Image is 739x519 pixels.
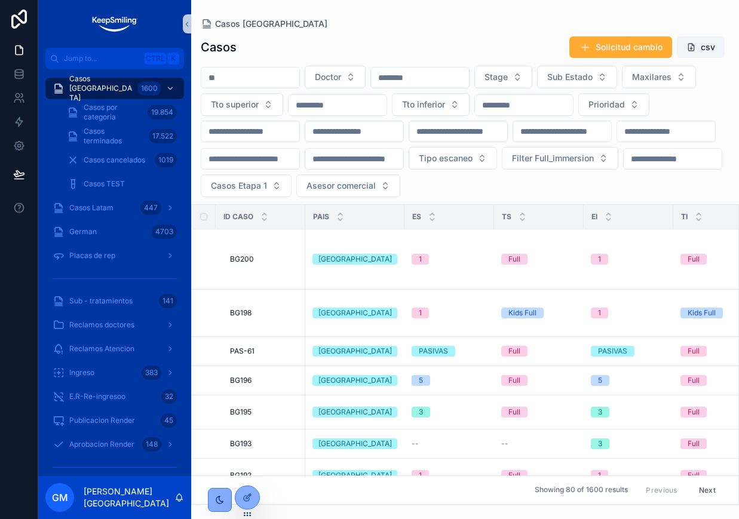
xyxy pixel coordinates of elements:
span: Casos [GEOGRAPHIC_DATA] [69,74,133,103]
span: Casos terminados [84,127,144,146]
span: -- [412,439,419,449]
span: Sub - tratamientos [69,296,133,306]
div: [GEOGRAPHIC_DATA] [318,438,392,449]
span: Placas de rep [69,251,115,260]
a: Ingreso383 [45,362,184,383]
a: Full [501,375,577,386]
div: 17.522 [149,129,177,143]
a: 1 [412,254,487,265]
div: 45 [161,413,177,428]
div: Full [508,375,520,386]
a: BG200 [230,254,298,264]
a: German4703 [45,221,184,242]
span: Reclamos doctores [69,320,134,330]
div: 5 [419,375,423,386]
button: Select Button [578,93,649,116]
span: TS [502,212,511,222]
a: [GEOGRAPHIC_DATA] [312,308,397,318]
span: Filter Full_immersion [512,152,594,164]
span: TI [681,212,688,222]
p: [PERSON_NAME][GEOGRAPHIC_DATA] [84,486,174,509]
span: BG200 [230,254,254,264]
a: 5 [591,375,666,386]
a: 1 [412,308,487,318]
div: 19.854 [148,105,177,119]
span: GM [52,490,68,505]
span: ES [412,212,421,222]
span: Ctrl [145,53,166,65]
button: csv [677,36,725,58]
a: [GEOGRAPHIC_DATA] [312,254,397,265]
a: Casos terminados17.522 [60,125,184,147]
span: Reclamos Atencion [69,344,134,354]
div: 1 [598,470,601,481]
div: scrollable content [38,69,191,476]
a: -- [501,439,577,449]
div: [GEOGRAPHIC_DATA] [318,308,392,318]
span: Showing 80 of 1600 results [535,486,628,495]
div: 3 [419,407,423,417]
span: Tto inferior [402,99,445,110]
a: Placas de rep [45,245,184,266]
a: Casos cancelados1019 [60,149,184,171]
span: Publicacion Render [69,416,135,425]
div: 1600 [137,81,161,96]
span: BG193 [230,439,252,449]
a: E.R-Re-ingresoo32 [45,386,184,407]
span: ID Caso [223,212,253,222]
span: Solicitud cambio [596,41,663,53]
div: [GEOGRAPHIC_DATA] [318,407,392,417]
a: [GEOGRAPHIC_DATA] [312,375,397,386]
div: Full [688,254,700,265]
span: Casos TEST [84,179,125,189]
span: Casos Latam [69,203,114,213]
div: Kids Full [508,308,536,318]
a: 3 [412,407,487,417]
a: BG198 [230,308,298,318]
a: 5 [412,375,487,386]
button: Select Button [305,66,366,88]
div: Full [508,407,520,417]
span: Casos cancelados [84,155,145,165]
button: Select Button [409,147,497,170]
div: [GEOGRAPHIC_DATA] [318,375,392,386]
div: Full [508,254,520,265]
div: 3 [598,407,602,417]
span: Casos por categoria [84,103,143,122]
div: Full [508,346,520,357]
div: PASIVAS [598,346,627,357]
a: [GEOGRAPHIC_DATA] [312,346,397,357]
a: Full [501,470,577,481]
a: Casos TEST [60,173,184,195]
span: Ingreso [69,368,94,377]
div: [GEOGRAPHIC_DATA] [318,470,392,481]
div: 32 [161,389,177,404]
button: Select Button [622,66,696,88]
span: EI [591,212,597,222]
a: 1 [591,254,666,265]
span: BG198 [230,308,252,318]
div: [GEOGRAPHIC_DATA] [318,254,392,265]
div: 148 [142,437,161,452]
div: 447 [140,201,161,215]
button: Select Button [296,174,400,197]
span: Jump to... [64,54,140,63]
button: Select Button [502,147,618,170]
a: [GEOGRAPHIC_DATA] [312,470,397,481]
div: 1 [598,254,601,265]
a: Kids Full [501,308,577,318]
div: [GEOGRAPHIC_DATA] [318,346,392,357]
span: BG192 [230,471,252,480]
div: 1 [419,254,422,265]
a: Casos [GEOGRAPHIC_DATA]1600 [45,78,184,99]
span: Maxilares [632,71,671,83]
a: Sub - tratamientos141 [45,290,184,312]
a: -- [412,439,487,449]
a: BG196 [230,376,298,385]
span: Casos [GEOGRAPHIC_DATA] [215,18,327,30]
span: Prioridad [588,99,625,110]
a: Aprobacion Render148 [45,434,184,455]
div: Full [688,407,700,417]
a: Casos [GEOGRAPHIC_DATA] [201,18,327,30]
a: Casos por categoria19.854 [60,102,184,123]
